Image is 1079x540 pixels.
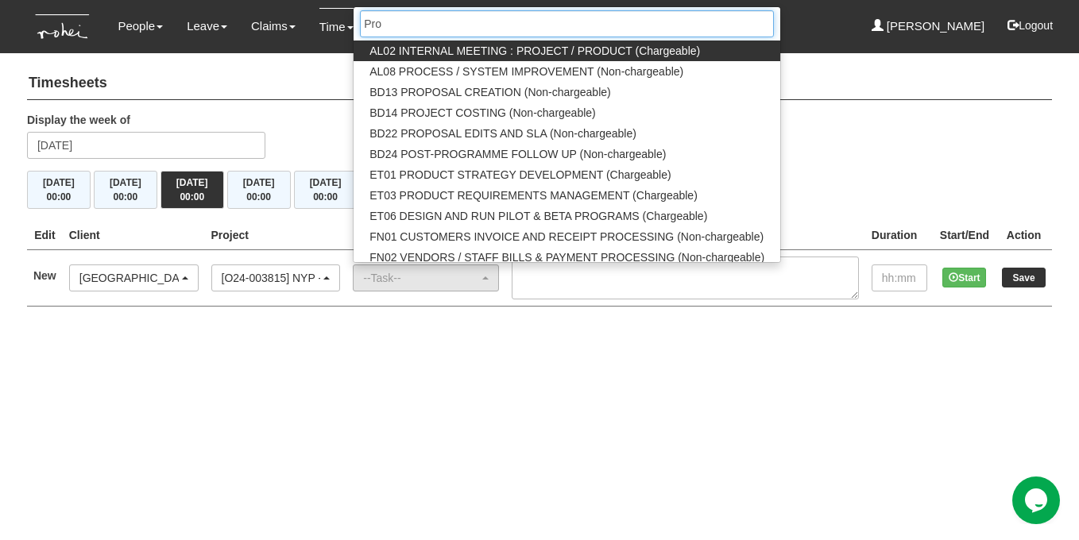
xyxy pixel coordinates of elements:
button: [GEOGRAPHIC_DATA] ([GEOGRAPHIC_DATA]) [69,264,199,291]
button: [DATE]00:00 [294,171,358,209]
span: ET06 DESIGN AND RUN PILOT & BETA PROGRAMS (Chargeable) [369,208,707,224]
a: People [118,8,163,44]
span: BD24 POST-PROGRAMME FOLLOW UP (Non-chargeable) [369,146,666,162]
th: Client [63,221,205,250]
a: Leave [187,8,227,44]
input: Save [1002,268,1046,287]
span: 00:00 [180,191,204,202]
input: hh:mm [872,264,927,291]
th: Start/End [934,221,996,250]
th: Action [996,221,1052,250]
span: 00:00 [47,191,72,202]
th: Edit [27,221,63,250]
button: [O24-003815] NYP - [DATE]-[DATE] Pastoral Care Module 1 (IE1) [211,264,341,291]
button: [DATE]00:00 [227,171,291,209]
span: BD13 PROPOSAL CREATION (Non-chargeable) [369,84,610,100]
button: [DATE]00:00 [27,171,91,209]
div: Timesheet Week Summary [27,171,1052,209]
span: BD22 PROPOSAL EDITS AND SLA (Non-chargeable) [369,125,636,141]
iframe: chat widget [1012,476,1063,524]
span: ET03 PRODUCT REQUIREMENTS MANAGEMENT (Chargeable) [369,187,698,203]
th: Duration [865,221,934,250]
span: 00:00 [246,191,271,202]
div: --Task-- [363,270,479,286]
label: Display the week of [27,112,130,128]
span: BD14 PROJECT COSTING (Non-chargeable) [369,105,596,121]
a: Time [319,8,354,45]
button: [DATE]00:00 [160,171,224,209]
span: 00:00 [113,191,137,202]
input: Search [360,10,774,37]
a: [PERSON_NAME] [872,8,985,44]
span: FN01 CUSTOMERS INVOICE AND RECEIPT PROCESSING (Non-chargeable) [369,229,764,245]
div: [GEOGRAPHIC_DATA] ([GEOGRAPHIC_DATA]) [79,270,179,286]
span: FN02 VENDORS / STAFF BILLS & PAYMENT PROCESSING (Non-chargeable) [369,249,764,265]
span: AL08 PROCESS / SYSTEM IMPROVEMENT (Non-chargeable) [369,64,683,79]
span: ET01 PRODUCT STRATEGY DEVELOPMENT (Chargeable) [369,167,671,183]
th: Project Task [346,221,505,250]
a: Claims [251,8,296,44]
h4: Timesheets [27,67,1052,100]
button: [DATE]00:00 [94,171,157,209]
button: Logout [996,6,1064,44]
label: New [33,268,56,283]
span: 00:00 [313,191,338,202]
button: --Task-- [353,264,499,291]
button: Start [942,268,986,287]
span: AL02 INTERNAL MEETING : PROJECT / PRODUCT (Chargeable) [369,43,700,59]
div: [O24-003815] NYP - [DATE]-[DATE] Pastoral Care Module 1 (IE1) [222,270,321,286]
th: Project [205,221,347,250]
